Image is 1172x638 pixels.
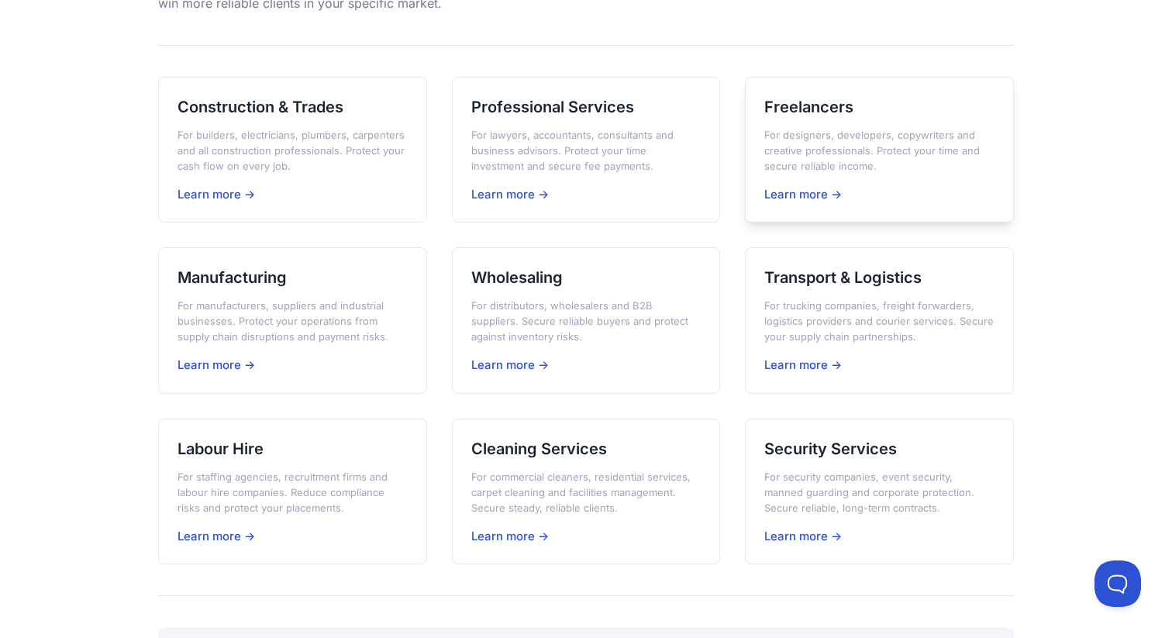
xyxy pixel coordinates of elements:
[452,419,721,565] a: Cleaning Services For commercial cleaners, residential services, carpet cleaning and facilities m...
[178,127,408,174] p: For builders, electricians, plumbers, carpenters and all construction professionals. Protect your...
[1094,560,1141,607] iframe: Toggle Customer Support
[178,187,255,202] span: Learn more →
[452,247,721,394] a: Wholesaling For distributors, wholesalers and B2B suppliers. Secure reliable buyers and protect a...
[471,187,549,202] span: Learn more →
[745,247,1014,394] a: Transport & Logistics For trucking companies, freight forwarders, logistics providers and courier...
[764,357,842,372] span: Learn more →
[158,247,427,394] a: Manufacturing For manufacturers, suppliers and industrial businesses. Protect your operations fro...
[158,419,427,565] a: Labour Hire For staffing agencies, recruitment firms and labour hire companies. Reduce compliance...
[471,357,549,372] span: Learn more →
[471,529,549,543] span: Learn more →
[178,357,255,372] span: Learn more →
[745,77,1014,223] a: Freelancers For designers, developers, copywriters and creative professionals. Protect your time ...
[764,529,842,543] span: Learn more →
[764,96,994,118] h3: Freelancers
[471,298,701,344] p: For distributors, wholesalers and B2B suppliers. Secure reliable buyers and protect against inven...
[471,469,701,516] p: For commercial cleaners, residential services, carpet cleaning and facilities management. Secure ...
[158,77,427,223] a: Construction & Trades For builders, electricians, plumbers, carpenters and all construction profe...
[452,77,721,223] a: Professional Services For lawyers, accountants, consultants and business advisors. Protect your t...
[178,96,408,118] h3: Construction & Trades
[178,438,408,460] h3: Labour Hire
[764,187,842,202] span: Learn more →
[471,96,701,118] h3: Professional Services
[471,127,701,174] p: For lawyers, accountants, consultants and business advisors. Protect your time investment and sec...
[745,419,1014,565] a: Security Services For security companies, event security, manned guarding and corporate protectio...
[764,267,994,288] h3: Transport & Logistics
[178,267,408,288] h3: Manufacturing
[764,438,994,460] h3: Security Services
[471,267,701,288] h3: Wholesaling
[178,469,408,516] p: For staffing agencies, recruitment firms and labour hire companies. Reduce compliance risks and p...
[764,127,994,174] p: For designers, developers, copywriters and creative professionals. Protect your time and secure r...
[764,298,994,344] p: For trucking companies, freight forwarders, logistics providers and courier services. Secure your...
[178,298,408,344] p: For manufacturers, suppliers and industrial businesses. Protect your operations from supply chain...
[178,529,255,543] span: Learn more →
[471,438,701,460] h3: Cleaning Services
[764,469,994,516] p: For security companies, event security, manned guarding and corporate protection. Secure reliable...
